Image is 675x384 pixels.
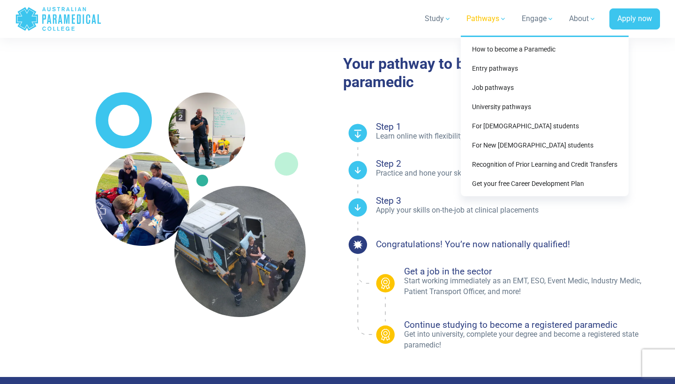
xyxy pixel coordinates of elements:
[376,131,660,141] p: Learn online with flexibility around your schedule
[609,8,660,30] a: Apply now
[465,41,625,58] a: How to become a Paramedic
[465,137,625,154] a: For New [DEMOGRAPHIC_DATA] students
[461,36,629,196] div: Pathways
[516,6,560,32] a: Engage
[404,276,660,297] p: Start working immediately as an EMT, ESO, Event Medic, Industry Medic, Patient Transport Officer,...
[404,329,660,350] p: Get into university, complete your degree and become a registered state paramedic!
[404,320,660,329] h4: Continue studying to become a registered paramedic
[376,205,660,215] p: Apply your skills on-the-job at clinical placements
[465,175,625,192] a: Get your free Career Development Plan
[376,122,660,131] h4: Step 1
[15,4,102,34] a: Australian Paramedical College
[419,6,457,32] a: Study
[465,118,625,135] a: For [DEMOGRAPHIC_DATA] students
[376,168,660,178] p: Practice and hone your skills at clinical workshops
[465,98,625,116] a: University pathways
[343,55,660,91] h2: Your pathway to becoming a medic or paramedic
[376,159,660,168] h4: Step 2
[376,196,660,205] h4: Step 3
[461,6,512,32] a: Pathways
[465,60,625,77] a: Entry pathways
[404,267,660,276] h4: Get a job in the sector
[376,240,570,249] h4: Congratulations! You’re now nationally qualified!
[465,79,625,96] a: Job pathways
[563,6,602,32] a: About
[465,156,625,173] a: Recognition of Prior Learning and Credit Transfers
